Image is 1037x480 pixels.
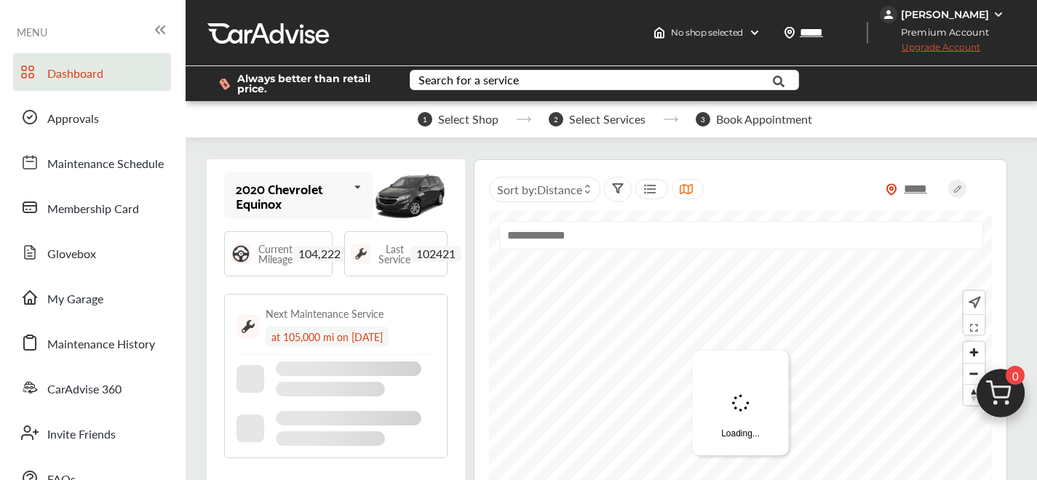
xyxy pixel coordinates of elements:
img: border-line.da1032d4.svg [237,354,435,355]
a: Dashboard [13,53,171,91]
a: Membership Card [13,188,171,226]
span: Approvals [47,110,99,129]
button: Reset bearing to north [964,384,985,405]
a: Glovebox [13,233,171,271]
img: location_vector.a44bc228.svg [784,27,795,39]
span: 0 [1006,366,1025,385]
span: Last Service [378,244,410,264]
span: Glovebox [47,245,96,264]
span: Maintenance Schedule [47,155,164,174]
span: MENU [17,26,47,38]
img: cart_icon.3d0951e8.svg [966,362,1036,432]
span: 1 [418,112,432,127]
span: Always better than retail price. [237,73,386,94]
span: Maintenance History [47,335,155,354]
div: Next Maintenance Service [266,306,384,321]
span: Sort by : [497,181,582,198]
img: steering_logo [231,244,251,264]
div: [PERSON_NAME] [901,8,989,21]
img: maintenance_logo [237,315,260,338]
a: Maintenance Schedule [13,143,171,181]
a: Invite Friends [13,414,171,452]
img: stepper-arrow.e24c07c6.svg [663,116,678,122]
span: Upgrade Account [880,41,980,60]
span: Book Appointment [716,113,812,126]
span: 3 [696,112,710,127]
a: Approvals [13,98,171,136]
img: header-home-logo.8d720a4f.svg [653,27,665,39]
img: location_vector_orange.38f05af8.svg [886,183,897,196]
span: CarAdvise 360 [47,380,122,399]
span: Select Services [569,113,645,126]
span: No shop selected [671,27,743,39]
img: jVpblrzwTbfkPYzPPzSLxeg0AAAAASUVORK5CYII= [880,6,897,23]
span: My Garage [47,290,103,309]
img: WGsFRI8htEPBVLJbROoPRyZpYNWhNONpIPPETTm6eUC0GeLEiAAAAAElFTkSuQmCC [993,9,1004,20]
span: Current Mileage [258,244,293,264]
span: Select Shop [438,113,498,126]
span: Membership Card [47,200,139,219]
span: 104,222 [293,246,346,262]
a: CarAdvise 360 [13,369,171,407]
img: stepper-arrow.e24c07c6.svg [516,116,531,122]
img: recenter.ce011a49.svg [966,295,981,311]
div: Search for a service [418,74,519,86]
div: at 105,000 mi on [DATE] [266,327,389,347]
span: 2 [549,112,563,127]
span: 102421 [410,246,461,262]
button: Zoom out [964,363,985,384]
div: 2020 Chevrolet Equinox [236,181,348,210]
a: My Garage [13,279,171,316]
span: Invite Friends [47,425,116,444]
img: dollor_label_vector.a70140d1.svg [219,78,230,90]
a: Maintenance History [13,324,171,361]
span: Zoom out [964,364,985,384]
span: Dashboard [47,65,103,84]
span: Distance [537,181,582,198]
img: header-divider.bc55588e.svg [867,22,868,44]
span: Premium Account [881,25,1000,40]
img: mobile_13020_st0640_046.jpg [373,167,448,223]
div: Loading... [692,351,789,455]
img: header-down-arrow.9dd2ce7d.svg [749,27,760,39]
img: maintenance_logo [351,244,371,264]
button: Zoom in [964,342,985,363]
span: Reset bearing to north [964,385,985,405]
